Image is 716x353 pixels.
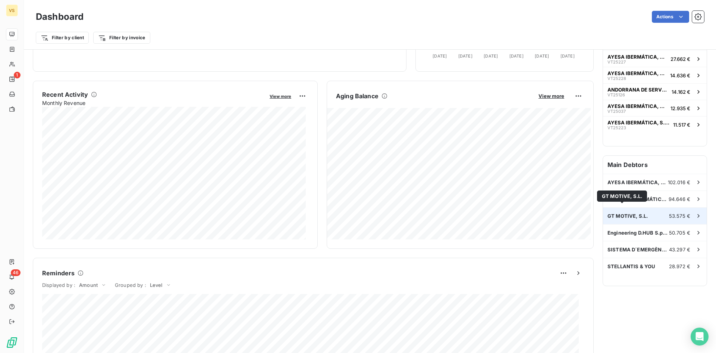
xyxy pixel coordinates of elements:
button: Actions [652,11,689,23]
span: 11.517 € [673,122,690,128]
span: STELLANTIS & YOU [607,263,655,269]
span: VT25037 [607,109,626,114]
button: AYESA IBERMÁTICA, S.A.UVT2522814.636 € [603,67,707,83]
span: VT25228 [607,76,626,81]
span: 1 [14,72,21,78]
button: Filter by client [36,32,89,44]
span: 50.705 € [669,230,690,236]
span: 46 [11,269,21,276]
span: 102.016 € [668,179,690,185]
span: Amount [79,282,98,288]
h6: Recent Activity [42,90,88,99]
div: VS [6,4,18,16]
tspan: [DATE] [433,53,447,59]
span: GT MOTIVE, S.L. [602,193,642,199]
button: AYESA IBERMÁTICA, S.A.UVT2522727.662 € [603,50,707,67]
button: AYESA IBERMÁTICA, S.A.UVT2503712.935 € [603,100,707,116]
tspan: [DATE] [560,53,575,59]
span: GT MOTIVE, S.L. [607,213,648,219]
button: View more [536,93,566,99]
span: VT25223 [607,126,626,130]
tspan: [DATE] [458,53,472,59]
span: AYESA IBERMÁTICA, S.A.U [607,179,668,185]
span: 94.646 € [669,196,690,202]
button: View more [267,93,293,99]
span: 53.575 € [669,213,690,219]
span: 12.935 € [671,105,690,111]
span: AYESA IBERMÁTICA, S.A.U [607,54,668,60]
h6: Reminders [42,269,75,278]
span: Displayed by : [42,282,75,288]
h3: Dashboard [36,10,84,24]
span: Grouped by : [115,282,146,288]
span: VT25126 [607,93,625,97]
span: 28.972 € [669,263,690,269]
span: 43.297 € [669,247,690,253]
button: ANDORRANA DE SERVEIS D'ATENCIÓ SAVT2512614.162 € [603,83,707,100]
span: View more [538,93,564,99]
span: VT25227 [607,60,626,64]
span: View more [270,94,291,99]
tspan: [DATE] [509,53,524,59]
span: Engineering D.HUB S.p.A. [607,230,669,236]
span: AYESA IBERMÁTICA, S.A.U [607,103,668,109]
div: Open Intercom Messenger [691,328,709,346]
span: ANDORRANA DE SERVEIS D'ATENCIÓ SA [607,87,669,93]
img: Logo LeanPay [6,337,18,349]
h6: Aging Balance [336,92,379,100]
tspan: [DATE] [535,53,549,59]
span: AYESA IBERMÁTICA, S.A.U [607,120,670,126]
span: AYESA IBERMÁTICA, S.A.U [607,70,667,76]
button: Filter by invoice [93,32,150,44]
span: 14.636 € [670,72,690,78]
h6: Main Debtors [603,156,707,174]
span: 14.162 € [672,89,690,95]
tspan: [DATE] [484,53,498,59]
span: 27.662 € [671,56,690,62]
span: Level [150,282,163,288]
span: Monthly Revenue [42,99,264,107]
span: SISTEMA D´EMERGÈNCIES MÈDIQUES [607,247,669,253]
button: AYESA IBERMÁTICA, S.A.UVT2522311.517 € [603,116,707,133]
